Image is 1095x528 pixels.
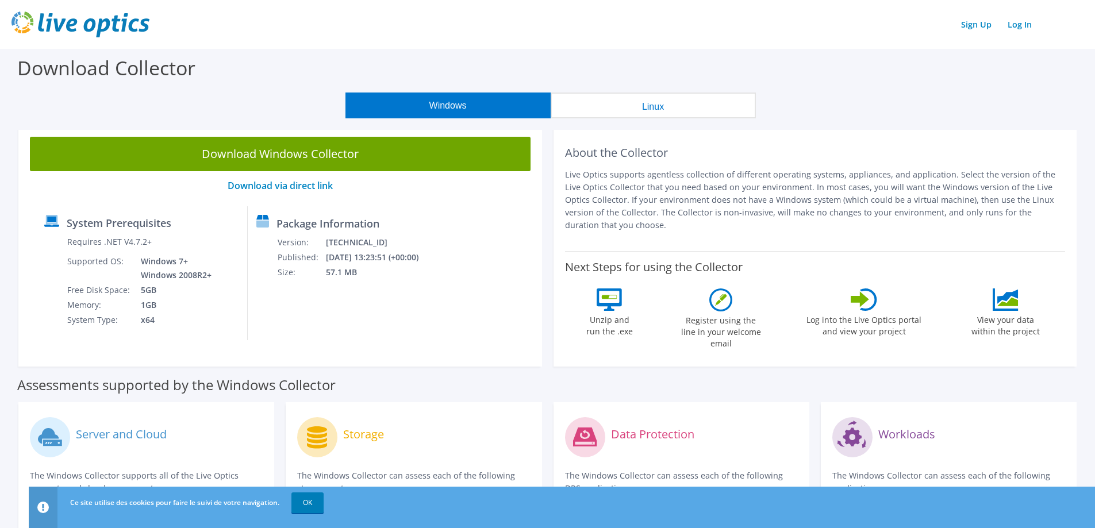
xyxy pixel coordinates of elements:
[565,469,798,495] p: The Windows Collector can assess each of the following DPS applications.
[565,146,1066,160] h2: About the Collector
[70,498,279,507] span: Ce site utilise des cookies pour faire le suivi de votre navigation.
[565,168,1066,232] p: Live Optics supports agentless collection of different operating systems, appliances, and applica...
[277,235,325,250] td: Version:
[343,429,384,440] label: Storage
[878,429,935,440] label: Workloads
[17,55,195,81] label: Download Collector
[325,265,433,280] td: 57.1 MB
[291,492,324,513] a: OK
[76,429,167,440] label: Server and Cloud
[611,429,694,440] label: Data Protection
[132,254,214,283] td: Windows 7+ Windows 2008R2+
[277,265,325,280] td: Size:
[67,313,132,327] td: System Type:
[30,469,263,495] p: The Windows Collector supports all of the Live Optics compute and cloud assessments.
[325,235,433,250] td: [TECHNICAL_ID]
[955,16,997,33] a: Sign Up
[832,469,1065,495] p: The Windows Collector can assess each of the following applications.
[30,137,531,171] a: Download Windows Collector
[325,250,433,265] td: [DATE] 13:23:51 (+00:00)
[565,260,743,274] label: Next Steps for using the Collector
[67,236,152,248] label: Requires .NET V4.7.2+
[1002,16,1038,33] a: Log In
[132,313,214,327] td: x64
[297,469,530,495] p: The Windows Collector can assess each of the following storage systems.
[678,311,764,349] label: Register using the line in your welcome email
[551,93,756,118] button: Linux
[67,254,132,283] td: Supported OS:
[583,311,636,337] label: Unzip and run the .exe
[806,311,922,337] label: Log into the Live Optics portal and view your project
[276,218,379,229] label: Package Information
[17,379,336,391] label: Assessments supported by the Windows Collector
[964,311,1047,337] label: View your data within the project
[345,93,551,118] button: Windows
[67,217,171,229] label: System Prerequisites
[67,283,132,298] td: Free Disk Space:
[228,179,333,192] a: Download via direct link
[277,250,325,265] td: Published:
[67,298,132,313] td: Memory:
[132,283,214,298] td: 5GB
[11,11,149,37] img: live_optics_svg.svg
[132,298,214,313] td: 1GB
